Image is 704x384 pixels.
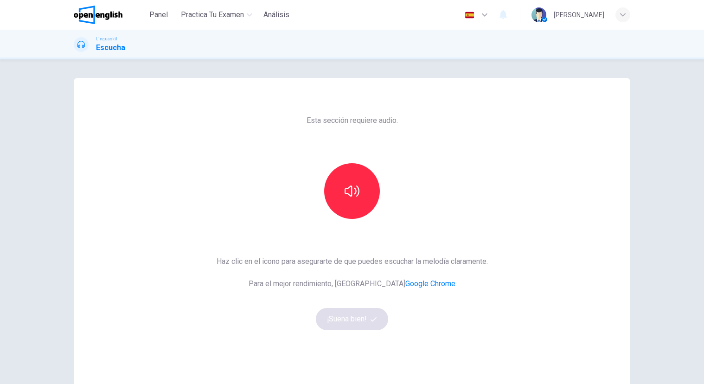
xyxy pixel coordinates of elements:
img: Profile picture [531,7,546,22]
div: [PERSON_NAME] [554,9,604,20]
span: Linguaskill [96,36,119,42]
img: OpenEnglish logo [74,6,122,24]
span: Esta sección requiere audio. [307,115,398,126]
span: Análisis [263,9,289,20]
span: Practica tu examen [181,9,244,20]
button: Panel [144,6,173,23]
span: Para el mejor rendimiento, [GEOGRAPHIC_DATA] [217,278,488,289]
img: es [464,12,475,19]
button: Análisis [260,6,293,23]
button: Practica tu examen [177,6,256,23]
a: Google Chrome [405,279,455,288]
h1: Escucha [96,42,125,53]
span: Panel [149,9,168,20]
a: OpenEnglish logo [74,6,144,24]
span: Haz clic en el icono para asegurarte de que puedes escuchar la melodía claramente. [217,256,488,267]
